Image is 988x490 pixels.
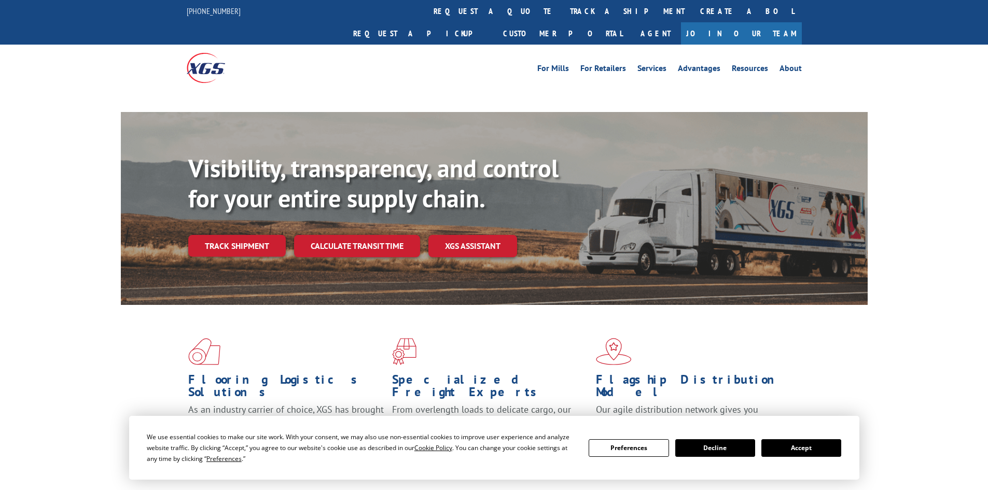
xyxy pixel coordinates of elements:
span: Preferences [206,454,242,463]
a: Customer Portal [495,22,630,45]
a: Track shipment [188,235,286,257]
a: Calculate transit time [294,235,420,257]
a: Resources [732,64,768,76]
a: Advantages [678,64,720,76]
span: Our agile distribution network gives you nationwide inventory management on demand. [596,403,787,428]
a: XGS ASSISTANT [428,235,517,257]
h1: Specialized Freight Experts [392,373,588,403]
a: For Mills [537,64,569,76]
h1: Flooring Logistics Solutions [188,373,384,403]
a: Join Our Team [681,22,802,45]
button: Decline [675,439,755,457]
a: Agent [630,22,681,45]
a: For Retailers [580,64,626,76]
a: Request a pickup [345,22,495,45]
b: Visibility, transparency, and control for your entire supply chain. [188,152,559,214]
button: Accept [761,439,841,457]
img: xgs-icon-total-supply-chain-intelligence-red [188,338,220,365]
a: Services [637,64,666,76]
img: xgs-icon-focused-on-flooring-red [392,338,416,365]
div: Cookie Consent Prompt [129,416,859,480]
button: Preferences [589,439,669,457]
span: Cookie Policy [414,443,452,452]
a: [PHONE_NUMBER] [187,6,241,16]
div: We use essential cookies to make our site work. With your consent, we may also use non-essential ... [147,431,576,464]
p: From overlength loads to delicate cargo, our experienced staff knows the best way to move your fr... [392,403,588,450]
a: About [780,64,802,76]
img: xgs-icon-flagship-distribution-model-red [596,338,632,365]
span: As an industry carrier of choice, XGS has brought innovation and dedication to flooring logistics... [188,403,384,440]
h1: Flagship Distribution Model [596,373,792,403]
